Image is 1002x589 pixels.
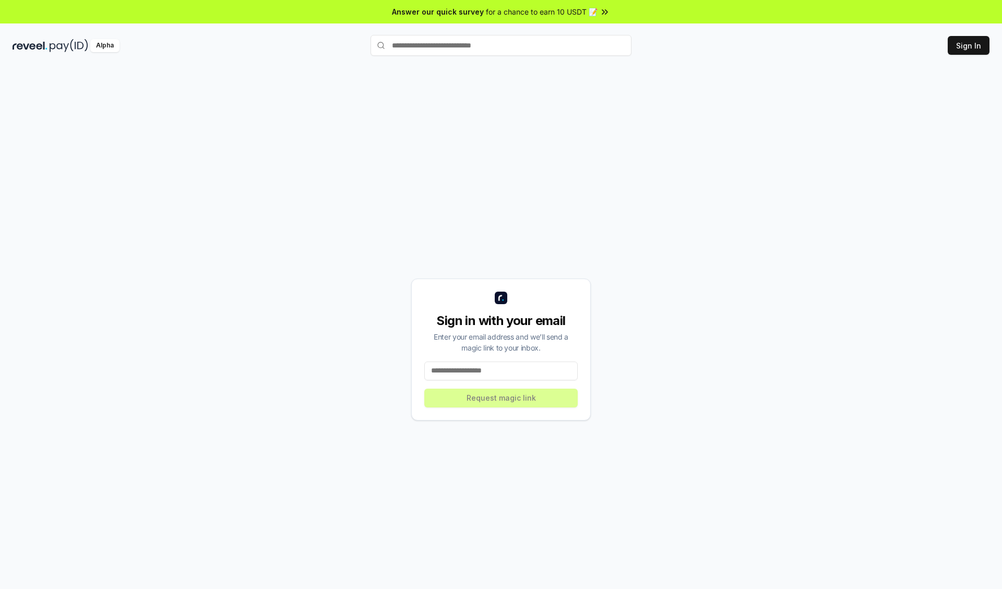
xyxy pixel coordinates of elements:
img: reveel_dark [13,39,47,52]
img: logo_small [495,292,507,304]
div: Alpha [90,39,120,52]
div: Enter your email address and we’ll send a magic link to your inbox. [424,331,578,353]
div: Sign in with your email [424,312,578,329]
span: Answer our quick survey [392,6,484,17]
span: for a chance to earn 10 USDT 📝 [486,6,598,17]
button: Sign In [948,36,989,55]
img: pay_id [50,39,88,52]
